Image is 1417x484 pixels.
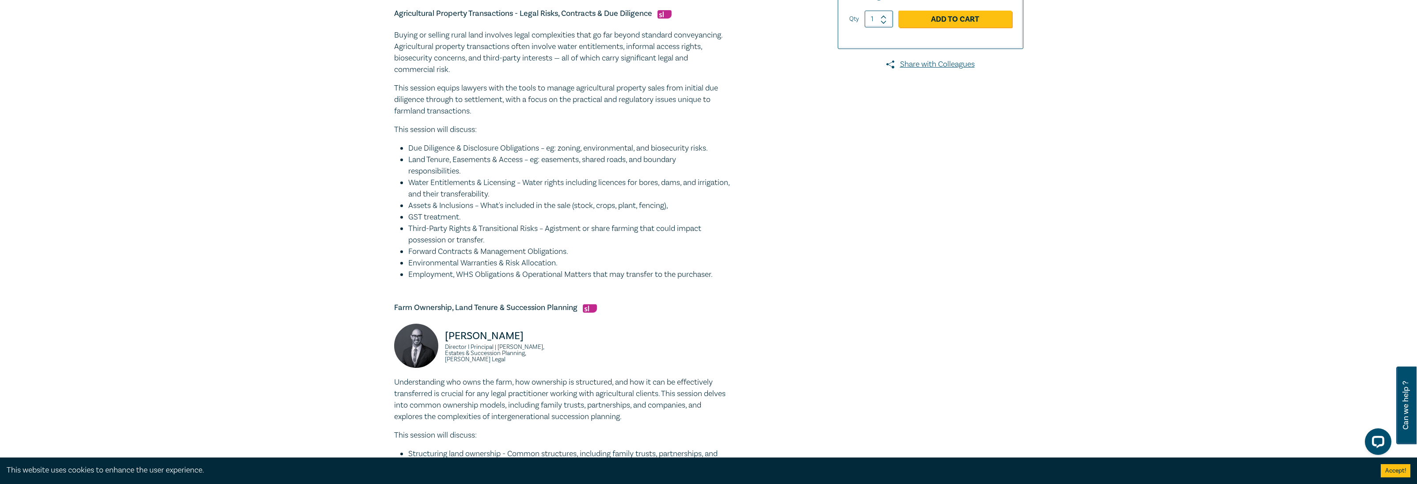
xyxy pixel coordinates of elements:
[394,302,730,313] h5: Farm Ownership, Land Tenure & Succession Planning
[408,143,730,154] li: Due Diligence & Disclosure Obligations – eg: zoning, environmental, and biosecurity risks.
[408,154,730,177] li: Land Tenure, Easements & Access – eg: easements, shared roads, and boundary responsibilities.
[408,269,730,280] li: Employment, WHS Obligations & Operational Matters that may transfer to the purchaser.
[394,8,730,19] h5: Agricultural Property Transactions - Legal Risks, Contracts & Due Diligence
[445,344,557,363] small: Director I Principal | [PERSON_NAME], Estates & Succession Planning, [PERSON_NAME] Legal
[583,304,597,313] img: Substantive Law
[1358,425,1395,462] iframe: LiveChat chat widget
[408,200,730,212] li: Assets & Inclusions – What's included in the sale (stock, crops, plant, fencing),
[408,257,730,269] li: Environmental Warranties & Risk Allocation.
[865,11,893,27] input: 1
[408,223,730,246] li: Third-Party Rights & Transitional Risks – Agistment or share farming that could impact possession...
[394,324,438,368] img: Stefan Manche
[408,177,730,200] li: Water Entitlements & Licensing – Water rights including licences for bores, dams, and irrigation,...
[1402,372,1410,439] span: Can we help ?
[849,14,859,24] label: Qty
[7,465,1368,476] div: This website uses cookies to enhance the user experience.
[394,83,730,117] p: This session equips lawyers with the tools to manage agricultural property sales from initial due...
[408,212,730,223] li: GST treatment.
[408,448,730,471] li: Structuring land ownership - Common structures, including family trusts, partnerships, and compan...
[838,59,1023,70] a: Share with Colleagues
[657,10,672,19] img: Substantive Law
[445,329,557,343] p: [PERSON_NAME]
[1381,464,1410,477] button: Accept cookies
[394,30,730,76] p: Buying or selling rural land involves legal complexities that go far beyond standard conveyancing...
[408,246,730,257] li: Forward Contracts & Management Obligations.
[394,377,730,423] p: Understanding who owns the farm, how ownership is structured, and how it can be effectively trans...
[394,124,730,136] p: This session will discuss:
[898,11,1012,27] a: Add to Cart
[394,430,730,441] p: This session will discuss:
